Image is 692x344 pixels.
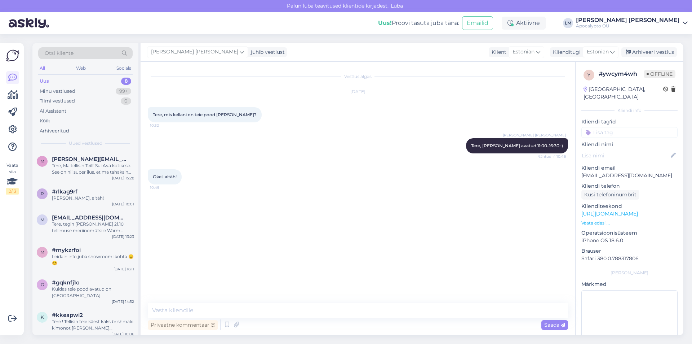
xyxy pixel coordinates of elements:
[52,162,134,175] div: Tere, Ma tellisin Teilt Sui Ava kotikese. See on nii super ilus, et ma tahaksin tellida ühe veel,...
[40,88,75,95] div: Minu vestlused
[581,270,678,276] div: [PERSON_NAME]
[52,188,77,195] span: #rlkag9rf
[503,132,566,138] span: [PERSON_NAME] [PERSON_NAME]
[40,78,49,85] div: Uus
[52,195,134,201] div: [PERSON_NAME], aitäh!
[6,49,19,62] img: Askly Logo
[644,70,675,78] span: Offline
[148,88,568,95] div: [DATE]
[581,190,639,200] div: Küsi telefoninumbrit
[45,49,74,57] span: Otsi kliente
[40,158,44,164] span: m
[587,48,609,56] span: Estonian
[581,118,678,126] p: Kliendi tag'id
[52,214,127,221] span: marikatapasia@gmail.com
[550,48,581,56] div: Klienditugi
[151,48,238,56] span: [PERSON_NAME] [PERSON_NAME]
[52,253,134,266] div: Leidain info juba showroomi kohta 😊😊
[587,72,590,78] span: y
[40,249,44,255] span: m
[153,112,257,117] span: Tere, mis kellani on teie pood [PERSON_NAME]?
[584,86,663,101] div: [GEOGRAPHIC_DATA], [GEOGRAPHIC_DATA]
[581,127,678,138] input: Lisa tag
[153,174,177,179] span: Okei, aitäh!
[52,312,83,318] span: #kkeapwi2
[563,18,573,28] div: LM
[581,164,678,172] p: Kliendi email
[41,314,44,320] span: k
[112,201,134,207] div: [DATE] 10:01
[150,123,177,128] span: 10:32
[121,97,131,105] div: 0
[41,191,44,196] span: r
[112,175,134,181] div: [DATE] 15:28
[148,73,568,80] div: Vestlus algas
[462,16,493,30] button: Emailid
[40,108,66,115] div: AI Assistent
[112,299,134,304] div: [DATE] 14:52
[111,331,134,337] div: [DATE] 10:06
[502,17,546,30] div: Aktiivne
[6,188,19,195] div: 2 / 3
[581,255,678,262] p: Safari 380.0.788317806
[40,97,75,105] div: Tiimi vestlused
[581,280,678,288] p: Märkmed
[599,70,644,78] div: # ywcym4wh
[40,127,69,135] div: Arhiveeritud
[52,318,134,331] div: Tere ! Tellisin teie käest kaks brishmaki kimonot [PERSON_NAME] [PERSON_NAME] eile. Võite need üh...
[121,78,131,85] div: 8
[150,185,177,190] span: 10:49
[621,47,677,57] div: Arhiveeri vestlus
[378,19,392,26] b: Uus!
[581,210,638,217] a: [URL][DOMAIN_NAME]
[52,247,81,253] span: #mykzrfoi
[581,172,678,179] p: [EMAIL_ADDRESS][DOMAIN_NAME]
[6,162,19,195] div: Vaata siia
[41,282,44,287] span: g
[40,217,44,222] span: m
[389,3,405,9] span: Luba
[52,279,80,286] span: #gqknfj1o
[148,320,218,330] div: Privaatne kommentaar
[248,48,285,56] div: juhib vestlust
[378,19,459,27] div: Proovi tasuta juba täna:
[52,156,127,162] span: margit.valdmann@gmail.com
[581,107,678,114] div: Kliendi info
[581,220,678,226] p: Vaata edasi ...
[581,203,678,210] p: Klienditeekond
[52,286,134,299] div: Kuidas teie pood avatud on [GEOGRAPHIC_DATA]
[38,64,46,73] div: All
[75,64,87,73] div: Web
[576,17,680,23] div: [PERSON_NAME] [PERSON_NAME]
[581,182,678,190] p: Kliendi telefon
[576,17,688,29] a: [PERSON_NAME] [PERSON_NAME]Apocalypto OÜ
[471,143,563,148] span: Tere, [PERSON_NAME] avatud 11:00-16:30 :)
[544,322,565,328] span: Saada
[581,237,678,244] p: iPhone OS 18.6.0
[576,23,680,29] div: Apocalypto OÜ
[69,140,102,147] span: Uued vestlused
[114,266,134,272] div: [DATE] 16:11
[112,234,134,239] div: [DATE] 13:23
[582,152,669,160] input: Lisa nimi
[52,221,134,234] div: Tere, tegin [PERSON_NAME] 21.10 tellimuse meriinomütsile Warm Taupe, kas saaksin selle ümber vahe...
[116,88,131,95] div: 99+
[581,229,678,237] p: Operatsioonisüsteem
[115,64,133,73] div: Socials
[40,117,50,125] div: Kõik
[537,154,566,159] span: Nähtud ✓ 10:46
[581,247,678,255] p: Brauser
[489,48,506,56] div: Klient
[513,48,534,56] span: Estonian
[581,141,678,148] p: Kliendi nimi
